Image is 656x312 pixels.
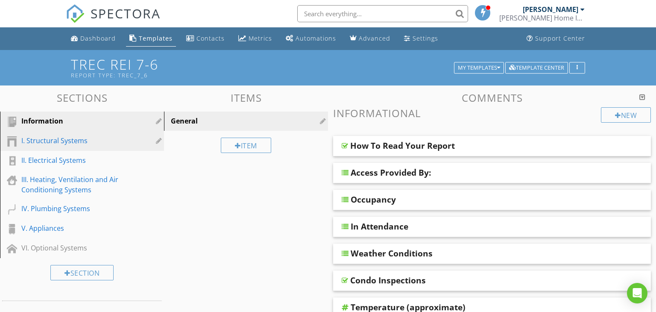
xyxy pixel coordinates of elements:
[66,12,161,29] a: SPECTORA
[333,92,651,103] h3: Comments
[458,65,500,71] div: My Templates
[350,141,455,151] div: How To Read Your Report
[351,248,433,259] div: Weather Conditions
[523,31,589,47] a: Support Center
[346,31,394,47] a: Advanced
[21,174,123,195] div: III. Heating, Ventilation and Air Conditioning Systems
[351,221,408,232] div: In Attendance
[627,283,647,303] div: Open Intercom Messenger
[221,138,271,153] div: Item
[535,34,585,42] div: Support Center
[401,31,442,47] a: Settings
[509,65,564,71] div: Template Center
[126,31,176,47] a: Templates
[523,5,578,14] div: [PERSON_NAME]
[171,116,292,126] div: General
[601,107,651,123] div: New
[50,265,114,280] div: Section
[505,63,568,71] a: Template Center
[21,223,123,233] div: V. Appliances
[454,62,504,74] button: My Templates
[351,194,396,205] div: Occupancy
[91,4,161,22] span: SPECTORA
[80,34,116,42] div: Dashboard
[164,92,328,103] h3: Items
[505,62,568,74] button: Template Center
[21,203,123,214] div: IV. Plumbing Systems
[71,57,585,79] h1: TREC REI 7-6
[333,107,651,119] h3: Informational
[67,31,119,47] a: Dashboard
[21,116,123,126] div: Information
[499,14,585,22] div: Francis Home Inspections,PLLC TREC #24926
[282,31,340,47] a: Automations (Basic)
[296,34,336,42] div: Automations
[21,155,123,165] div: II. Electrical Systems
[413,34,438,42] div: Settings
[139,34,173,42] div: Templates
[297,5,468,22] input: Search everything...
[21,135,123,146] div: I. Structural Systems
[249,34,272,42] div: Metrics
[183,31,228,47] a: Contacts
[359,34,390,42] div: Advanced
[196,34,225,42] div: Contacts
[66,4,85,23] img: The Best Home Inspection Software - Spectora
[71,72,457,79] div: Report Type: TREC_7_6
[235,31,275,47] a: Metrics
[351,168,431,178] div: Access Provided By:
[21,243,123,253] div: VI. Optional Systems
[350,275,426,286] div: Condo Inspections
